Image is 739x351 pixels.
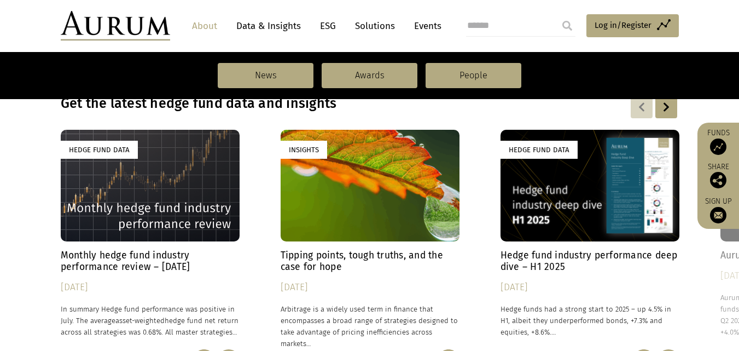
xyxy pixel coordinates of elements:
div: Insights [281,141,327,159]
p: In summary Hedge fund performance was positive in July. The average hedge fund net return across ... [61,303,240,338]
a: Hedge Fund Data Monthly hedge fund industry performance review – [DATE] [DATE] In summary Hedge f... [61,130,240,349]
img: Sign up to our newsletter [710,207,726,223]
div: [DATE] [281,280,459,295]
div: [DATE] [501,280,679,295]
p: Hedge funds had a strong start to 2025 – up 4.5% in H1, albeit they underperformed bonds, +7.3% a... [501,303,679,338]
a: ESG [315,16,341,36]
img: Share this post [710,172,726,188]
input: Submit [556,15,578,37]
a: Log in/Register [586,14,679,37]
h4: Tipping points, tough truths, and the case for hope [281,250,459,273]
div: Hedge Fund Data [501,141,578,159]
a: Hedge Fund Data Hedge fund industry performance deep dive – H1 2025 [DATE] Hedge funds had a stro... [501,130,679,349]
a: Data & Insights [231,16,306,36]
a: People [426,63,521,88]
p: Arbitrage is a widely used term in finance that encompasses a broad range of strategies designed ... [281,303,459,350]
a: Sign up [703,197,734,223]
img: Aurum [61,11,170,41]
a: Insights Tipping points, tough truths, and the case for hope [DATE] Arbitrage is a widely used te... [281,130,459,349]
img: Access Funds [710,139,726,155]
a: Awards [322,63,417,88]
div: Hedge Fund Data [61,141,138,159]
div: Share [703,163,734,188]
span: Log in/Register [595,19,651,32]
div: [DATE] [61,280,240,295]
a: Funds [703,128,734,155]
h4: Monthly hedge fund industry performance review – [DATE] [61,250,240,273]
span: asset-weighted [115,317,165,325]
h3: Get the latest hedge fund data and insights [61,95,538,112]
h4: Hedge fund industry performance deep dive – H1 2025 [501,250,679,273]
a: Solutions [350,16,400,36]
a: News [218,63,313,88]
a: Events [409,16,441,36]
a: About [187,16,223,36]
